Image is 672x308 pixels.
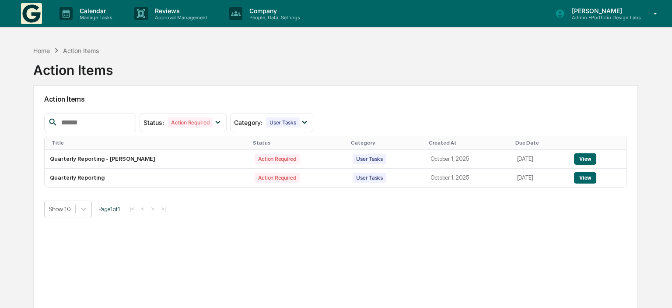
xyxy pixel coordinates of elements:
td: Quarterly Reporting - [PERSON_NAME] [45,150,249,169]
td: October 1, 2025 [425,169,512,187]
button: >| [158,205,168,212]
span: Status : [143,119,164,126]
td: [DATE] [512,169,569,187]
iframe: Open customer support [644,279,668,303]
p: Company [242,7,304,14]
p: Manage Tasks [73,14,117,21]
button: View [574,153,596,165]
div: Created At [429,140,508,146]
a: View [574,156,596,162]
div: User Tasks [353,173,386,183]
button: < [138,205,147,212]
td: Quarterly Reporting [45,169,249,187]
button: > [148,205,157,212]
div: Action Items [33,55,113,78]
div: Category [351,140,421,146]
td: October 1, 2025 [425,150,512,169]
div: Home [33,47,50,54]
td: [DATE] [512,150,569,169]
span: Category : [234,119,262,126]
div: Title [52,140,245,146]
img: logo [21,3,42,24]
p: Reviews [148,7,212,14]
p: People, Data, Settings [242,14,304,21]
div: Status [253,140,344,146]
p: Calendar [73,7,117,14]
div: Action Required [255,173,300,183]
div: Action Required [168,117,213,127]
p: [PERSON_NAME] [565,7,641,14]
div: Action Items [63,47,99,54]
button: View [574,172,596,184]
p: Admin • Portfolio Design Labs [565,14,641,21]
a: View [574,174,596,181]
div: Action Required [255,154,300,164]
div: User Tasks [353,154,386,164]
div: Due Date [515,140,566,146]
p: Approval Management [148,14,212,21]
button: |< [127,205,137,212]
span: Page 1 of 1 [98,205,120,212]
h2: Action Items [44,95,627,103]
div: User Tasks [266,117,300,127]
